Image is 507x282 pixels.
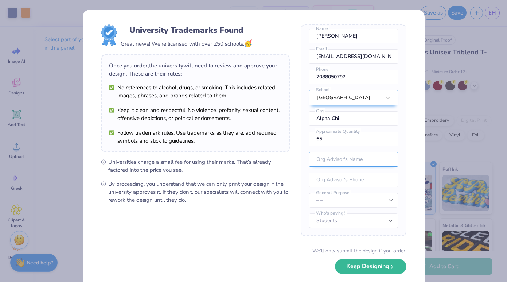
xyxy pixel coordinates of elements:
input: Phone [309,70,398,84]
input: Org [309,111,398,126]
span: 🥳 [244,39,252,48]
button: Keep Designing [335,259,406,274]
span: By proceeding, you understand that we can only print your design if the university approves it. I... [108,180,290,204]
input: Name [309,29,398,43]
input: Email [309,49,398,64]
li: Follow trademark rules. Use trademarks as they are, add required symbols and stick to guidelines. [109,129,282,145]
input: Org Advisor's Phone [309,173,398,187]
li: No references to alcohol, drugs, or smoking. This includes related images, phrases, and brands re... [109,84,282,100]
img: License badge [101,24,117,46]
li: Keep it clean and respectful. No violence, profanity, sexual content, offensive depictions, or po... [109,106,282,122]
input: Approximate Quantity [309,132,398,146]
div: Great news! We're licensed with over 250 schools. [121,39,252,49]
input: Org Advisor's Name [309,152,398,167]
div: We’ll only submit the design if you order. [312,247,406,255]
span: Universities charge a small fee for using their marks. That’s already factored into the price you... [108,158,290,174]
div: Once you order, the university will need to review and approve your design. These are their rules: [109,62,282,78]
div: University Trademarks Found [129,24,243,36]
